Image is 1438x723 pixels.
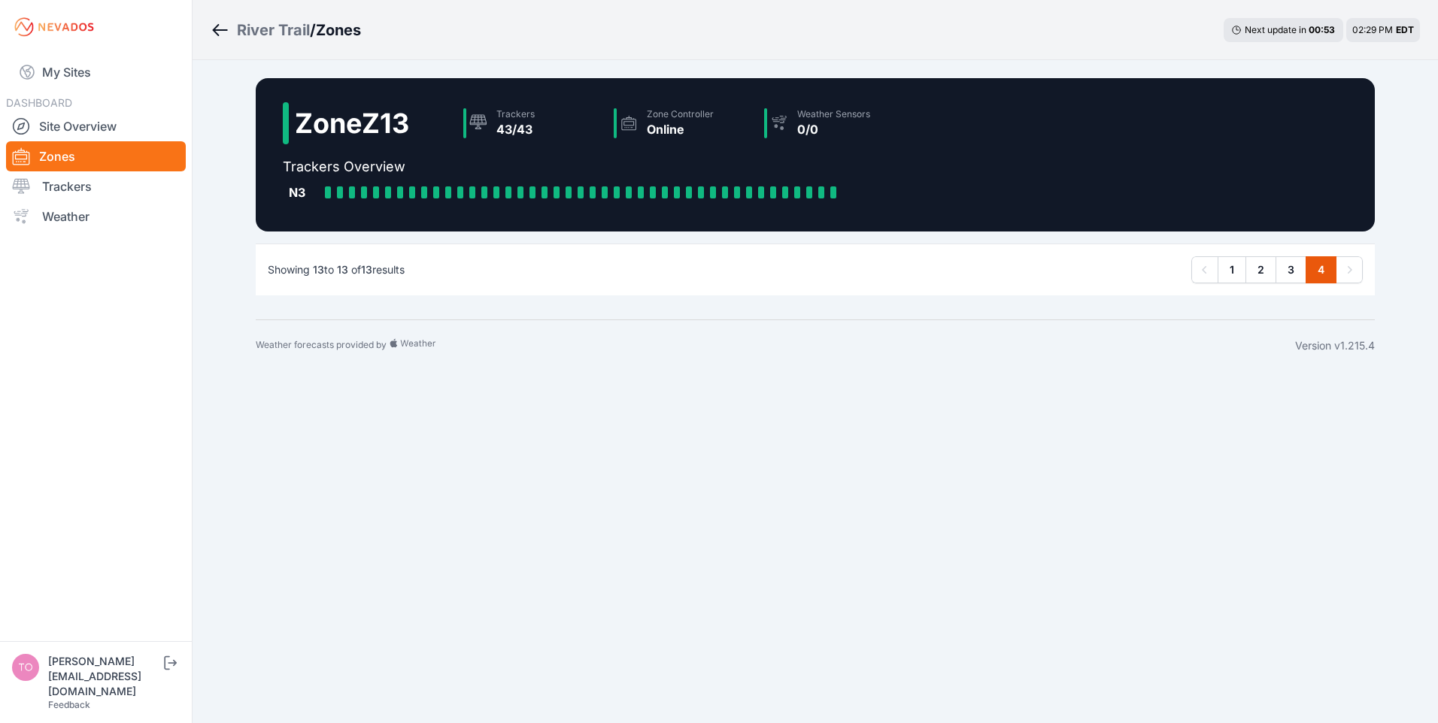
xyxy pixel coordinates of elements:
[289,183,319,201] div: N3
[6,171,186,201] a: Trackers
[237,20,310,41] a: River Trail
[1276,256,1306,283] a: 3
[6,111,186,141] a: Site Overview
[1352,24,1393,35] span: 02:29 PM
[256,338,1295,353] div: Weather forecasts provided by
[1396,24,1414,35] span: EDT
[496,108,535,120] div: Trackers
[758,102,909,144] a: Weather Sensors0/0
[6,201,186,231] a: Weather
[647,108,714,120] div: Zone Controller
[496,120,535,138] div: 43/43
[48,699,90,710] a: Feedback
[647,120,714,138] div: Online
[268,262,405,277] p: Showing to of results
[12,654,39,681] img: tom.root@energixrenewables.com
[797,120,870,138] div: 0/0
[797,108,870,120] div: Weather Sensors
[1306,256,1336,283] a: 4
[12,15,96,39] img: Nevados
[1295,338,1375,353] div: Version v1.215.4
[316,20,361,41] h3: Zones
[310,20,316,41] span: /
[6,54,186,90] a: My Sites
[457,102,608,144] a: Trackers43/43
[1218,256,1246,283] a: 1
[283,156,909,177] h2: Trackers Overview
[337,263,348,276] span: 13
[361,263,372,276] span: 13
[1191,256,1363,283] nav: Pagination
[6,96,72,109] span: DASHBOARD
[211,11,361,50] nav: Breadcrumb
[6,141,186,171] a: Zones
[1245,256,1276,283] a: 2
[1245,24,1306,35] span: Next update in
[295,108,409,138] h2: Zone Z13
[48,654,161,699] div: [PERSON_NAME][EMAIL_ADDRESS][DOMAIN_NAME]
[1309,24,1336,36] div: 00 : 53
[313,263,324,276] span: 13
